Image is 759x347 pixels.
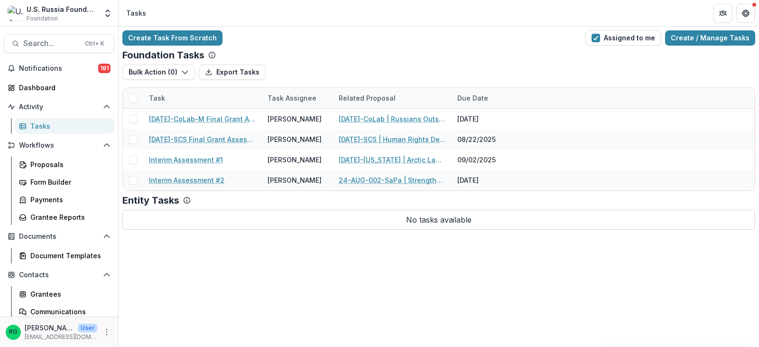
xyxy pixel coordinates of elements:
button: Notifications181 [4,61,114,76]
a: Grantees [15,286,114,302]
div: [PERSON_NAME] [268,134,322,144]
button: Partners [713,4,732,23]
div: Task Assignee [262,88,333,108]
div: Dashboard [19,83,107,93]
a: [DATE]-SCS Final Grant Assessment [149,134,256,144]
div: U.S. Russia Foundation [27,4,97,14]
a: [DATE]-CoLab-M Final Grant Assessment [149,114,256,124]
a: Interim Assessment #1 [149,155,223,165]
div: Tasks [126,8,146,18]
div: Payments [30,195,107,205]
nav: breadcrumb [122,6,150,20]
div: Related Proposal [333,88,452,108]
div: Ctrl + K [83,38,106,49]
p: Foundation Tasks [122,49,204,61]
div: Document Templates [30,251,107,261]
a: Payments [15,192,114,207]
a: Grantee Reports [15,209,114,225]
span: Activity [19,103,99,111]
button: Open entity switcher [101,4,114,23]
a: Create Task From Scratch [122,30,222,46]
button: Bulk Action (0) [122,65,195,80]
p: [PERSON_NAME] [25,323,74,333]
a: Dashboard [4,80,114,95]
span: Foundation [27,14,58,23]
a: [DATE]-[US_STATE] | Arctic Law Beyond Borders [339,155,446,165]
p: No tasks available [122,210,755,230]
div: Ruslan Garipov [9,329,18,335]
div: [PERSON_NAME] [268,114,322,124]
button: Search... [4,34,114,53]
div: Tasks [30,121,107,131]
div: 09/02/2025 [452,150,523,170]
span: Documents [19,233,99,241]
div: Proposals [30,159,107,169]
span: 181 [98,64,111,73]
div: Form Builder [30,177,107,187]
p: User [78,324,97,332]
p: Entity Tasks [122,195,179,206]
a: Interim Assessment #2 [149,175,224,185]
a: Form Builder [15,174,114,190]
a: 24-AUG-002-SaPa | Strengthening of support groups of political prisoners in [GEOGRAPHIC_DATA] [339,175,446,185]
div: Task [143,88,262,108]
span: Notifications [19,65,98,73]
span: Search... [23,39,79,48]
div: Grantees [30,289,107,299]
div: Task Assignee [262,93,322,103]
div: 08/22/2025 [452,129,523,150]
div: Due Date [452,88,523,108]
a: Document Templates [15,248,114,263]
span: Workflows [19,141,99,150]
div: [DATE] [452,109,523,129]
button: Get Help [736,4,755,23]
a: [DATE]-SCS | Human Rights Defenders and the Rule of Law [339,134,446,144]
button: Open Contacts [4,267,114,282]
img: U.S. Russia Foundation [8,6,23,21]
a: Create / Manage Tasks [665,30,755,46]
span: Contacts [19,271,99,279]
button: Export Tasks [199,65,266,80]
button: Assigned to me [585,30,661,46]
div: Communications [30,307,107,317]
p: [EMAIL_ADDRESS][DOMAIN_NAME] [25,333,97,341]
button: Open Activity [4,99,114,114]
div: Grantee Reports [30,212,107,222]
div: Related Proposal [333,93,401,103]
a: Communications [15,304,114,319]
button: Open Workflows [4,138,114,153]
button: More [101,327,112,338]
div: [PERSON_NAME] [268,175,322,185]
a: [DATE]-CoLab | Russians Outside of [GEOGRAPHIC_DATA]: Resourcing Human Rights in [GEOGRAPHIC_DATA... [339,114,446,124]
button: Open Documents [4,229,114,244]
a: Proposals [15,157,114,172]
div: Task [143,93,171,103]
a: Tasks [15,118,114,134]
div: [DATE] [452,170,523,190]
div: [PERSON_NAME] [268,155,322,165]
div: Due Date [452,93,494,103]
